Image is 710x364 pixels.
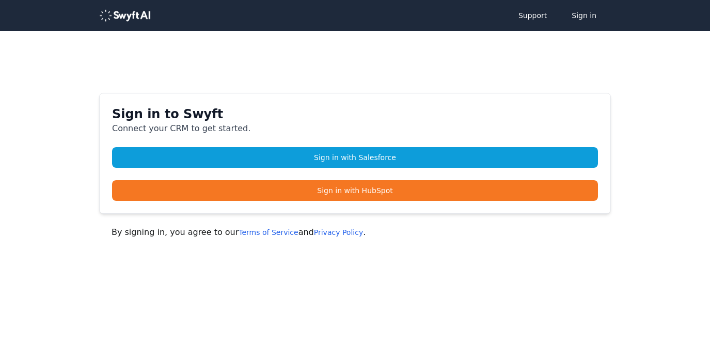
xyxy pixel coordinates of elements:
[112,147,598,168] a: Sign in with Salesforce
[561,5,607,26] button: Sign in
[112,180,598,201] a: Sign in with HubSpot
[99,9,151,22] img: logo-488353a97b7647c9773e25e94dd66c4536ad24f66c59206894594c5eb3334934.png
[508,5,557,26] a: Support
[239,228,298,236] a: Terms of Service
[112,226,598,239] p: By signing in, you agree to our and .
[314,228,363,236] a: Privacy Policy
[112,122,598,135] p: Connect your CRM to get started.
[112,106,598,122] h1: Sign in to Swyft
